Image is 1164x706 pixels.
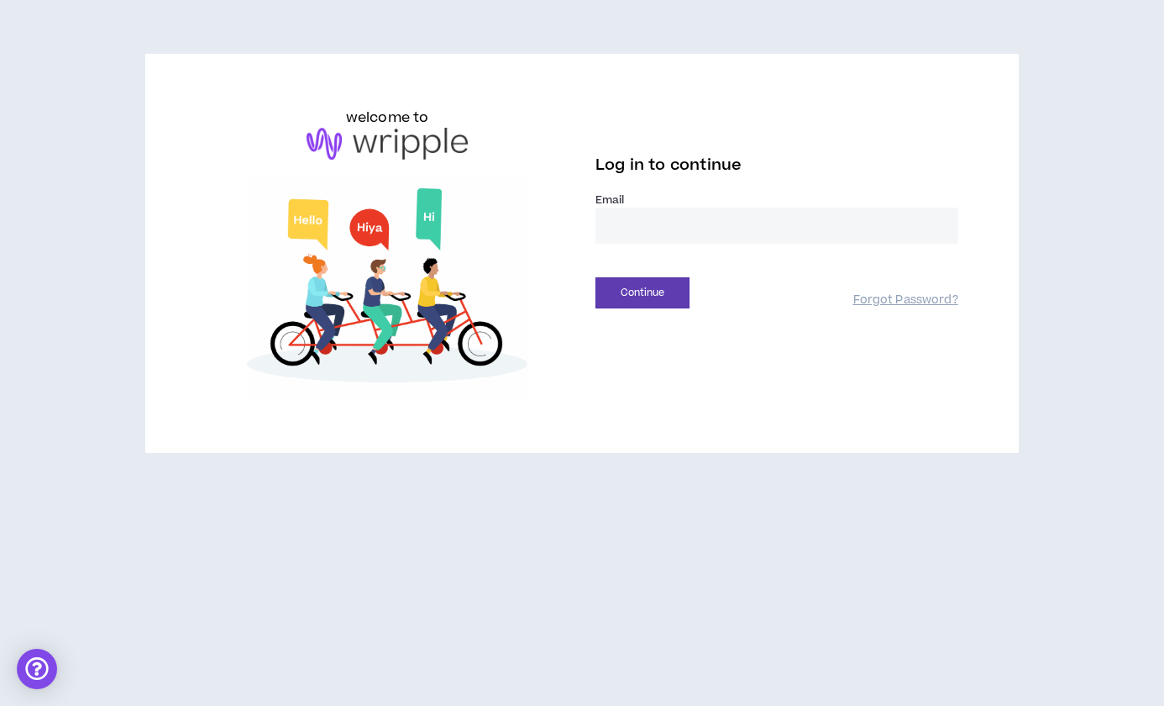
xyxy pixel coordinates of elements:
img: Welcome to Wripple [206,176,569,400]
h6: welcome to [346,108,429,128]
span: Log in to continue [595,155,742,176]
a: Forgot Password? [853,292,958,308]
button: Continue [595,277,689,308]
label: Email [595,192,958,208]
div: Open Intercom Messenger [17,649,57,689]
img: logo-brand.png [307,128,468,160]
